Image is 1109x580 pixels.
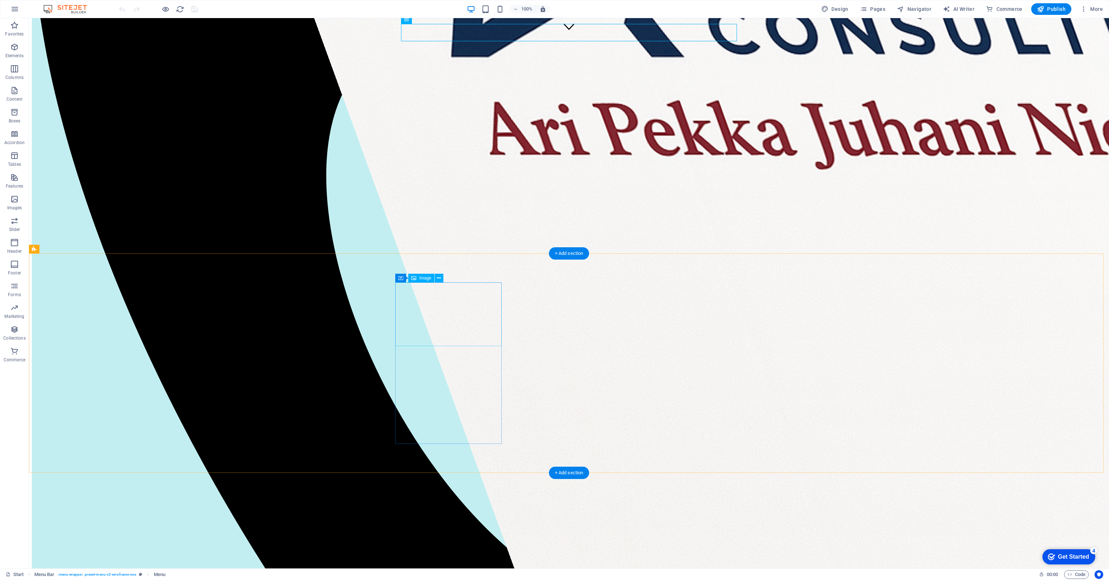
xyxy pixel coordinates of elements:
h6: 100% [521,5,532,13]
button: Commerce [983,3,1025,15]
span: : [1052,572,1053,577]
i: This element is a customizable preset [139,572,142,576]
div: + Add section [549,247,589,260]
p: Elements [5,53,24,59]
span: More [1080,5,1103,13]
span: Navigator [897,5,931,13]
p: Tables [8,161,21,167]
p: Marketing [4,314,24,319]
button: reload [176,5,184,13]
div: Get Started 4 items remaining, 20% complete [6,4,59,19]
img: Editor Logo [42,5,96,13]
p: Favorites [5,31,24,37]
button: Publish [1031,3,1071,15]
p: Forms [8,292,21,298]
span: Click to select. Double-click to edit [34,570,55,579]
p: Slider [9,227,20,232]
button: AI Writer [940,3,977,15]
span: Pages [860,5,885,13]
button: Code [1064,570,1089,579]
span: 00 00 [1047,570,1058,579]
button: 100% [510,5,536,13]
button: More [1077,3,1106,15]
nav: breadcrumb [34,570,165,579]
span: Image [419,276,431,280]
div: 4 [54,1,61,9]
span: Publish [1037,5,1066,13]
div: + Add section [549,467,589,479]
span: Design [821,5,848,13]
p: Columns [5,75,24,80]
button: Navigator [894,3,934,15]
p: Content [7,96,22,102]
span: Click to select. Double-click to edit [154,570,165,579]
button: Click here to leave preview mode and continue editing [161,5,170,13]
h6: Session time [1039,570,1058,579]
span: . menu-wrapper .preset-menu-v2-wireframe-one [57,570,136,579]
button: Design [818,3,851,15]
button: Pages [857,3,888,15]
span: Code [1067,570,1085,579]
button: Usercentrics [1095,570,1103,579]
p: Features [6,183,23,189]
p: Accordion [4,140,25,146]
p: Header [7,248,22,254]
p: Commerce [4,357,25,363]
i: Reload page [176,5,184,13]
a: Click to cancel selection. Double-click to open Pages [6,570,24,579]
span: AI Writer [943,5,974,13]
span: Commerce [986,5,1022,13]
div: Design (Ctrl+Alt+Y) [818,3,851,15]
p: Footer [8,270,21,276]
p: Images [7,205,22,211]
p: Collections [3,335,25,341]
p: Boxes [9,118,21,124]
div: Get Started [21,8,52,14]
i: On resize automatically adjust zoom level to fit chosen device. [540,6,546,12]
